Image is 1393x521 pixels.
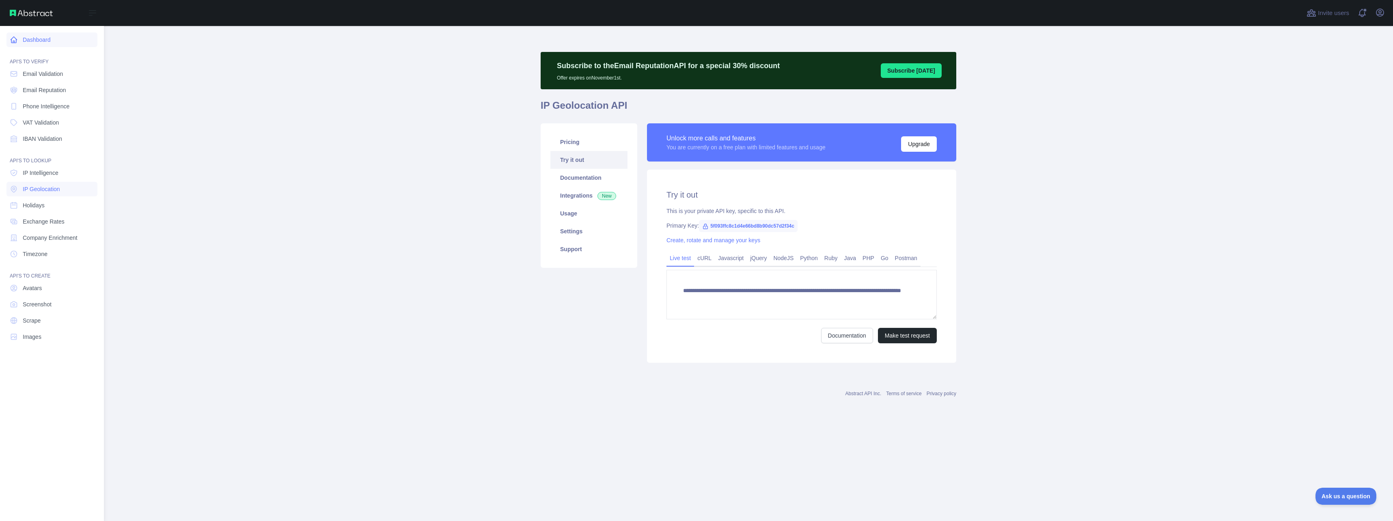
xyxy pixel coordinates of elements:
[550,205,627,222] a: Usage
[550,222,627,240] a: Settings
[550,240,627,258] a: Support
[821,252,841,265] a: Ruby
[6,198,97,213] a: Holidays
[1305,6,1351,19] button: Invite users
[694,252,715,265] a: cURL
[6,131,97,146] a: IBAN Validation
[666,207,937,215] div: This is your private API key, specific to this API.
[23,169,58,177] span: IP Intelligence
[6,230,97,245] a: Company Enrichment
[541,99,956,118] h1: IP Geolocation API
[1315,488,1377,505] iframe: Toggle Customer Support
[1318,9,1349,18] span: Invite users
[747,252,770,265] a: jQuery
[10,10,53,16] img: Abstract API
[6,99,97,114] a: Phone Intelligence
[23,234,78,242] span: Company Enrichment
[881,63,942,78] button: Subscribe [DATE]
[557,71,780,81] p: Offer expires on November 1st.
[666,143,826,151] div: You are currently on a free plan with limited features and usage
[23,135,62,143] span: IBAN Validation
[6,67,97,81] a: Email Validation
[6,281,97,295] a: Avatars
[886,391,921,396] a: Terms of service
[6,148,97,164] div: API'S TO LOOKUP
[715,252,747,265] a: Javascript
[797,252,821,265] a: Python
[6,49,97,65] div: API'S TO VERIFY
[23,333,41,341] span: Images
[597,192,616,200] span: New
[6,297,97,312] a: Screenshot
[6,214,97,229] a: Exchange Rates
[6,247,97,261] a: Timezone
[23,102,69,110] span: Phone Intelligence
[23,250,47,258] span: Timezone
[550,133,627,151] a: Pricing
[6,166,97,180] a: IP Intelligence
[666,252,694,265] a: Live test
[821,328,873,343] a: Documentation
[901,136,937,152] button: Upgrade
[892,252,921,265] a: Postman
[6,313,97,328] a: Scrape
[666,222,937,230] div: Primary Key:
[6,115,97,130] a: VAT Validation
[6,32,97,47] a: Dashboard
[6,182,97,196] a: IP Geolocation
[878,252,892,265] a: Go
[23,201,45,209] span: Holidays
[550,187,627,205] a: Integrations New
[23,284,42,292] span: Avatars
[23,217,65,226] span: Exchange Rates
[23,86,66,94] span: Email Reputation
[845,391,882,396] a: Abstract API Inc.
[6,329,97,344] a: Images
[23,316,41,325] span: Scrape
[23,300,52,308] span: Screenshot
[699,220,798,232] span: 5f093ffc8c1d4e66bd8b90dc57d2f34c
[6,263,97,279] div: API'S TO CREATE
[666,189,937,200] h2: Try it out
[841,252,860,265] a: Java
[666,133,826,143] div: Unlock more calls and features
[666,237,760,243] a: Create, rotate and manage your keys
[23,70,63,78] span: Email Validation
[550,169,627,187] a: Documentation
[859,252,878,265] a: PHP
[23,185,60,193] span: IP Geolocation
[770,252,797,265] a: NodeJS
[550,151,627,169] a: Try it out
[557,60,780,71] p: Subscribe to the Email Reputation API for a special 30 % discount
[927,391,956,396] a: Privacy policy
[6,83,97,97] a: Email Reputation
[23,118,59,127] span: VAT Validation
[878,328,937,343] button: Make test request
